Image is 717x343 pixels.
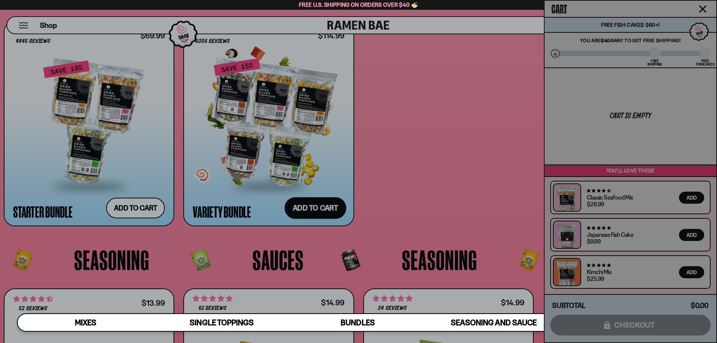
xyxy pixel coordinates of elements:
a: Bundles [290,314,426,331]
span: Free U.S. Shipping on Orders over $40 🍜 [299,1,418,8]
a: Single Toppings [154,314,289,331]
span: Bundles [341,318,374,327]
a: Mixes [18,314,154,331]
span: Single Toppings [190,318,253,327]
a: Seasoning and Sauce [426,314,562,331]
span: Mixes [75,318,96,327]
span: Seasoning and Sauce [451,318,536,327]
